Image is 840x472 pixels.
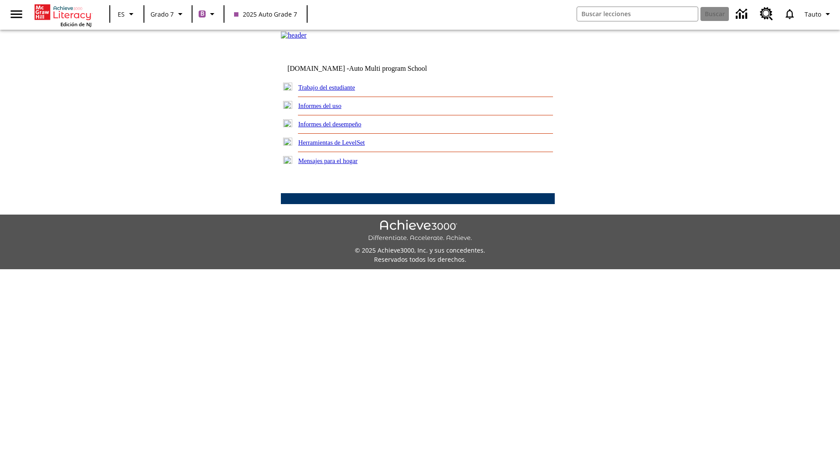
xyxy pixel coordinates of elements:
nobr: Auto Multi program School [349,65,427,72]
input: Buscar campo [577,7,698,21]
img: plus.gif [283,138,292,146]
img: Achieve3000 Differentiate Accelerate Achieve [368,220,472,242]
img: plus.gif [283,101,292,109]
button: Grado: Grado 7, Elige un grado [147,6,189,22]
img: plus.gif [283,83,292,90]
span: Grado 7 [150,10,174,19]
span: Tauto [805,10,821,19]
td: [DOMAIN_NAME] - [287,65,448,73]
a: Informes del uso [298,102,342,109]
a: Centro de recursos, Se abrirá en una pestaña nueva. [755,2,778,26]
a: Herramientas de LevelSet [298,139,365,146]
button: Lenguaje: ES, Selecciona un idioma [113,6,141,22]
img: header [281,31,307,39]
a: Informes del desempeño [298,121,361,128]
button: Perfil/Configuración [801,6,836,22]
img: plus.gif [283,119,292,127]
button: Abrir el menú lateral [3,1,29,27]
button: Boost El color de la clase es morado/púrpura. Cambiar el color de la clase. [195,6,221,22]
span: B [200,8,204,19]
a: Notificaciones [778,3,801,25]
span: 2025 Auto Grade 7 [234,10,297,19]
a: Centro de información [731,2,755,26]
span: ES [118,10,125,19]
img: plus.gif [283,156,292,164]
a: Trabajo del estudiante [298,84,355,91]
div: Portada [35,3,91,28]
a: Mensajes para el hogar [298,157,358,164]
span: Edición de NJ [60,21,91,28]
